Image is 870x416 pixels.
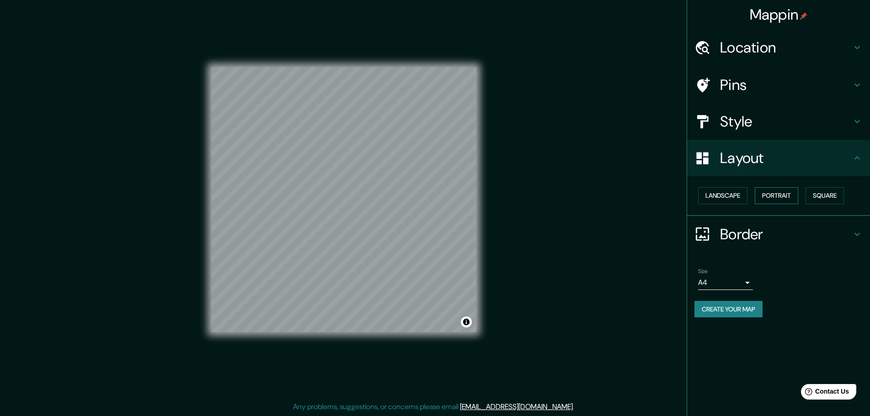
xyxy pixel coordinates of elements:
button: Create your map [694,301,763,318]
div: A4 [698,275,753,290]
h4: Mappin [750,5,808,24]
h4: Location [720,38,852,57]
div: Layout [687,140,870,176]
div: . [576,401,577,412]
a: [EMAIL_ADDRESS][DOMAIN_NAME] [460,402,573,411]
div: . [574,401,576,412]
iframe: Help widget launcher [789,380,860,406]
p: Any problems, suggestions, or concerns please email . [293,401,574,412]
img: pin-icon.png [800,12,807,20]
h4: Border [720,225,852,243]
h4: Style [720,112,852,131]
div: Location [687,29,870,66]
h4: Pins [720,76,852,94]
button: Portrait [755,187,798,204]
h4: Layout [720,149,852,167]
div: Style [687,103,870,140]
label: Size [698,267,708,275]
canvas: Map [211,67,476,332]
div: Pins [687,67,870,103]
div: Border [687,216,870,253]
button: Toggle attribution [461,316,472,327]
button: Square [806,187,844,204]
button: Landscape [698,187,747,204]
